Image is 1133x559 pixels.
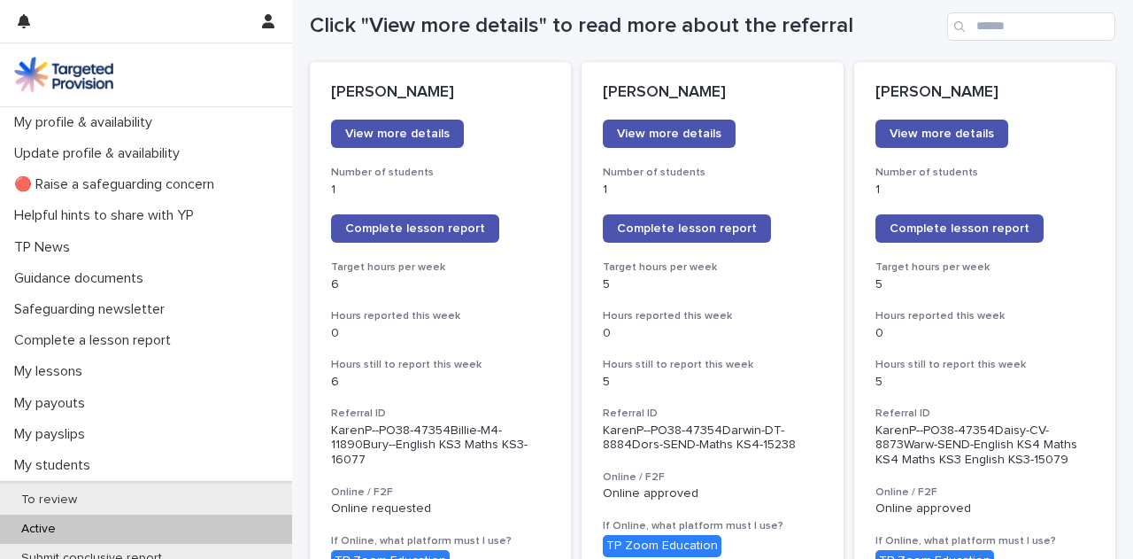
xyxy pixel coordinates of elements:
[603,182,821,198] p: 1
[7,301,179,318] p: Safeguarding newsletter
[875,407,1094,421] h3: Referral ID
[603,326,821,341] p: 0
[7,176,228,193] p: 🔴 Raise a safeguarding concern
[603,358,821,372] h3: Hours still to report this week
[617,128,721,140] span: View more details
[331,423,550,468] p: KarenP--PO38-47354Billie-M4-11890Bury--English KS3 Maths KS3-16077
[331,166,550,180] h3: Number of students
[890,222,1029,235] span: Complete lesson report
[875,358,1094,372] h3: Hours still to report this week
[7,426,99,443] p: My payslips
[7,457,104,474] p: My students
[875,423,1094,468] p: KarenP--PO38-47354Daisy-CV-8873Warw-SEND-English KS4 Maths KS4 Maths KS3 English KS3-15079
[331,534,550,548] h3: If Online, what platform must I use?
[875,309,1094,323] h3: Hours reported this week
[875,214,1044,243] a: Complete lesson report
[603,83,821,103] p: [PERSON_NAME]
[603,375,821,390] p: 5
[7,207,208,224] p: Helpful hints to share with YP
[603,166,821,180] h3: Number of students
[603,519,821,533] h3: If Online, what platform must I use?
[603,535,721,557] div: TP Zoom Education
[331,358,550,372] h3: Hours still to report this week
[875,260,1094,275] h3: Target hours per week
[875,485,1094,500] h3: Online / F2F
[875,277,1094,292] p: 5
[331,260,550,275] h3: Target hours per week
[603,486,821,501] p: Online approved
[310,13,940,39] h1: Click "View more details" to read more about the referral
[331,277,550,292] p: 6
[331,182,550,198] p: 1
[603,214,771,243] a: Complete lesson report
[7,145,194,162] p: Update profile & availability
[875,375,1094,390] p: 5
[875,182,1094,198] p: 1
[875,83,1094,103] p: [PERSON_NAME]
[331,83,550,103] p: [PERSON_NAME]
[890,128,994,140] span: View more details
[7,332,185,349] p: Complete a lesson report
[7,114,166,131] p: My profile & availability
[7,493,91,508] p: To review
[7,395,99,412] p: My payouts
[603,423,821,454] p: KarenP--PO38-47354Darwin-DT-8884Dors-SEND-Maths KS4-15238
[603,470,821,485] h3: Online / F2F
[7,270,158,287] p: Guidance documents
[7,239,84,256] p: TP News
[331,214,499,243] a: Complete lesson report
[345,222,485,235] span: Complete lesson report
[14,57,113,92] img: M5nRWzHhSzIhMunXDL62
[331,120,464,148] a: View more details
[331,407,550,421] h3: Referral ID
[603,260,821,275] h3: Target hours per week
[331,501,550,516] p: Online requested
[617,222,757,235] span: Complete lesson report
[345,128,450,140] span: View more details
[603,277,821,292] p: 5
[331,485,550,500] h3: Online / F2F
[603,120,736,148] a: View more details
[331,309,550,323] h3: Hours reported this week
[331,326,550,341] p: 0
[875,534,1094,548] h3: If Online, what platform must I use?
[7,363,96,380] p: My lessons
[331,375,550,390] p: 6
[875,166,1094,180] h3: Number of students
[603,309,821,323] h3: Hours reported this week
[603,407,821,421] h3: Referral ID
[875,120,1008,148] a: View more details
[7,522,70,537] p: Active
[875,326,1094,341] p: 0
[875,501,1094,516] p: Online approved
[947,12,1115,41] input: Search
